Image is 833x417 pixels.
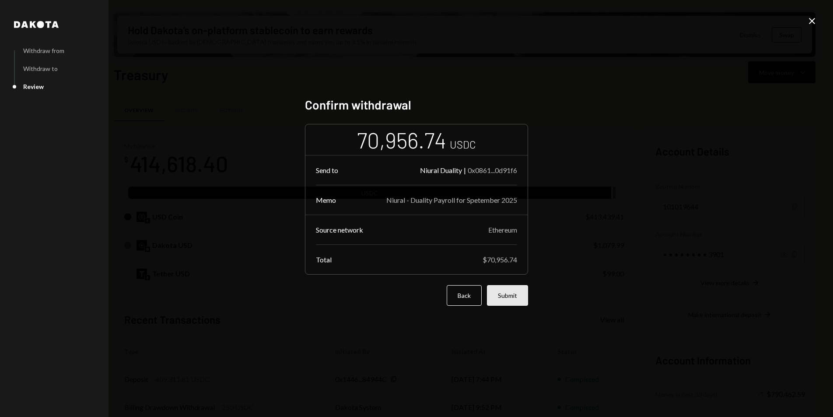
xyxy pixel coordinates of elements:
div: | [464,166,466,174]
div: Niural Duality [420,166,462,174]
div: Memo [316,196,336,204]
div: Review [23,83,44,90]
div: Withdraw to [23,65,58,72]
div: Source network [316,226,363,234]
div: Send to [316,166,338,174]
div: USDC [450,137,476,152]
button: Back [447,285,482,306]
div: Niural - Duality Payroll for Spetember 2025 [386,196,517,204]
div: $70,956.74 [483,255,517,264]
div: Total [316,255,332,264]
div: 70,956.74 [357,126,446,154]
div: 0x0861...0d91f6 [468,166,517,174]
div: Ethereum [488,226,517,234]
button: Submit [487,285,528,306]
div: Withdraw from [23,47,64,54]
h2: Confirm withdrawal [305,96,528,113]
